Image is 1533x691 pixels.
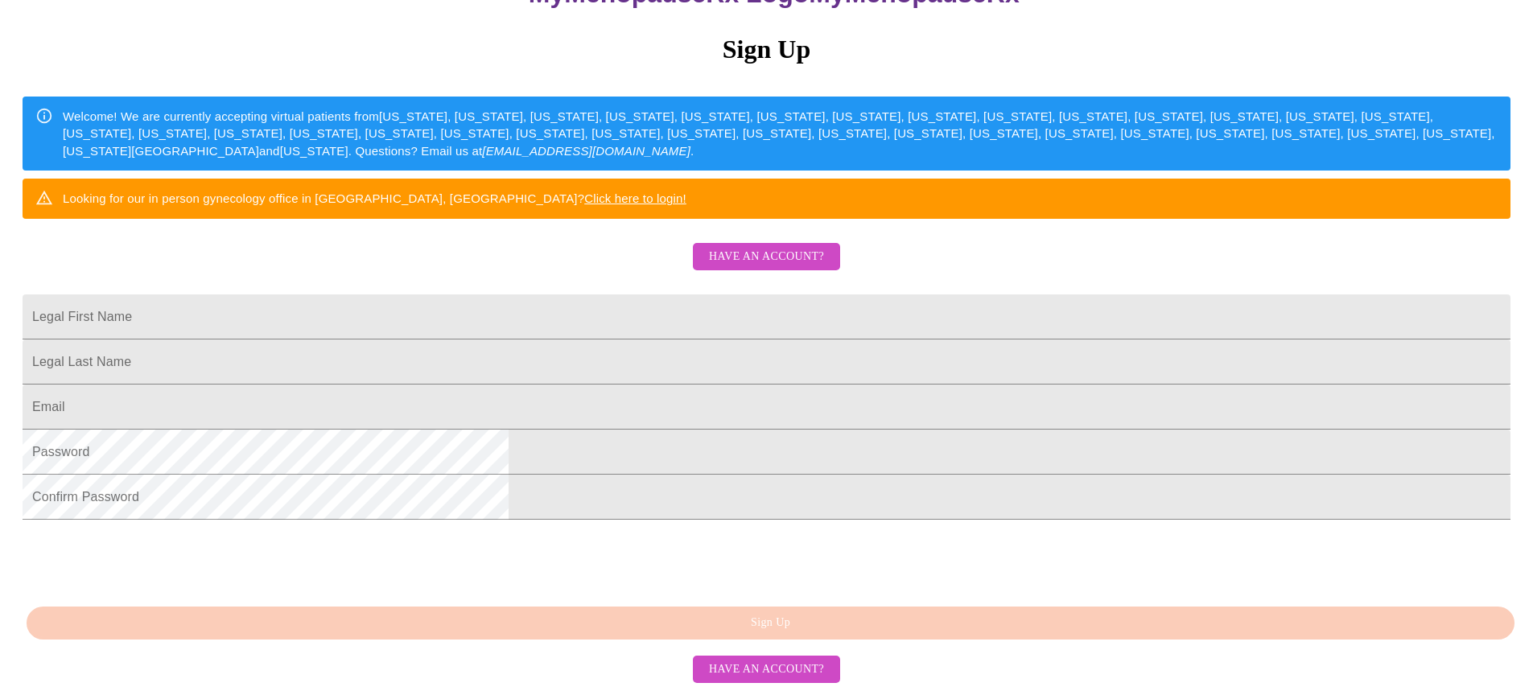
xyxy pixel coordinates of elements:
[584,191,686,205] a: Click here to login!
[689,660,844,674] a: Have an account?
[482,144,690,158] em: [EMAIL_ADDRESS][DOMAIN_NAME]
[23,35,1510,64] h3: Sign Up
[709,247,824,267] span: Have an account?
[709,660,824,680] span: Have an account?
[63,183,686,213] div: Looking for our in person gynecology office in [GEOGRAPHIC_DATA], [GEOGRAPHIC_DATA]?
[63,101,1498,166] div: Welcome! We are currently accepting virtual patients from [US_STATE], [US_STATE], [US_STATE], [US...
[23,528,267,590] iframe: reCAPTCHA
[689,260,844,274] a: Have an account?
[693,656,840,684] button: Have an account?
[693,243,840,271] button: Have an account?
